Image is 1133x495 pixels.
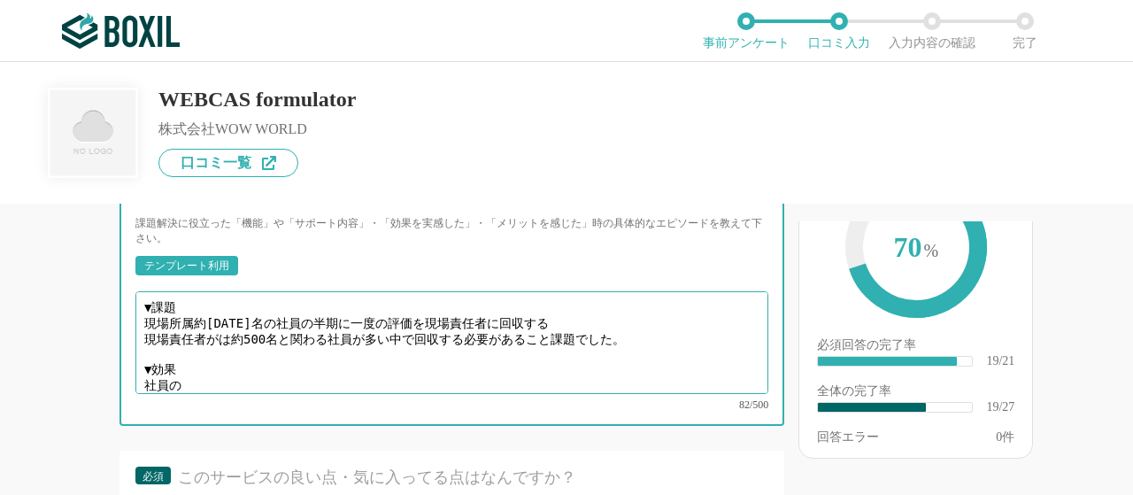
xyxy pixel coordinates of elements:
[863,194,969,304] span: 70
[885,12,978,50] li: 入力内容の確認
[792,12,885,50] li: 口コミ入力
[135,399,768,410] div: 82/500
[158,122,356,136] div: 株式会社WOW WORLD
[817,339,1014,355] div: 必須回答の完了率
[158,89,356,110] div: WEBCAS formulator
[996,430,1002,444] span: 0
[986,401,1014,414] div: 19/27
[818,403,926,412] div: ​
[135,216,768,246] div: 課題解決に役立った「機能」や「サポート内容」・「効果を実感した」・「メリットを感じた」時の具体的なエピソードを教えて下さい。
[818,357,957,366] div: ​
[178,467,748,489] div: このサービスの良い点・気に入ってる点はなんですか？
[143,470,164,483] span: 必須
[996,431,1014,444] div: 件
[699,12,792,50] li: 事前アンケート
[62,13,180,49] img: ボクシルSaaS_ロゴ
[817,431,879,444] div: 回答エラー
[158,149,298,177] a: 口コミ一覧
[181,156,251,170] span: 口コミ一覧
[817,385,1014,401] div: 全体の完了率
[978,12,1071,50] li: 完了
[924,241,939,260] span: %
[144,260,229,271] div: テンプレート利用
[986,355,1014,367] div: 19/21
